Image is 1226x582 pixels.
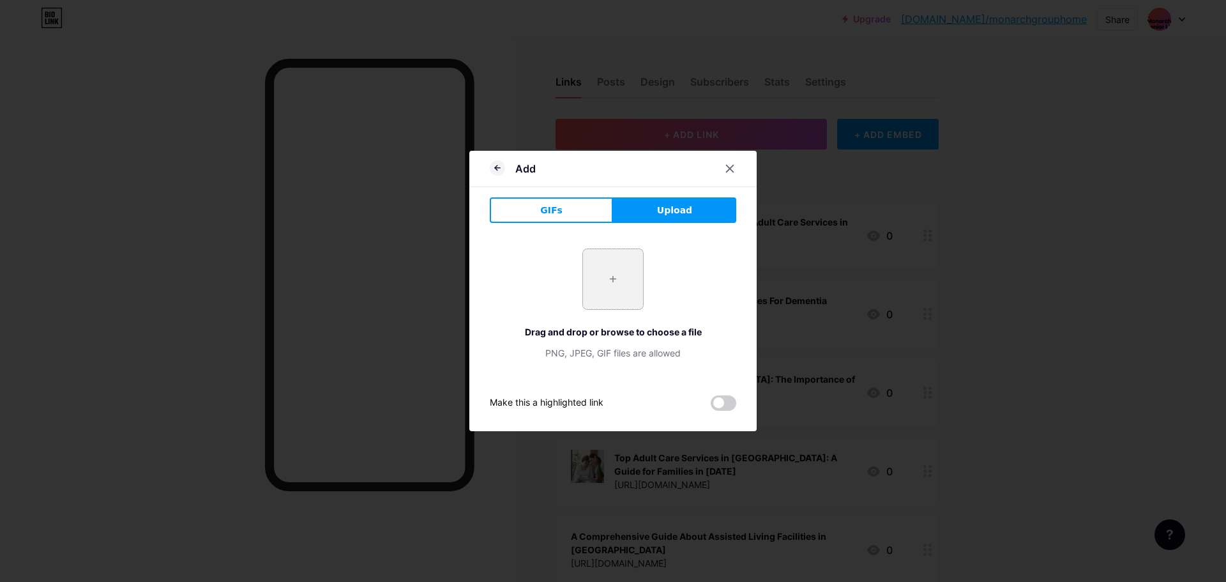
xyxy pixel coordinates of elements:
button: Upload [613,197,736,223]
button: GIFs [490,197,613,223]
div: Add [515,161,536,176]
span: GIFs [540,204,563,217]
div: PNG, JPEG, GIF files are allowed [490,346,736,360]
div: Make this a highlighted link [490,395,603,411]
div: Drag and drop or browse to choose a file [490,325,736,339]
span: Upload [657,204,692,217]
